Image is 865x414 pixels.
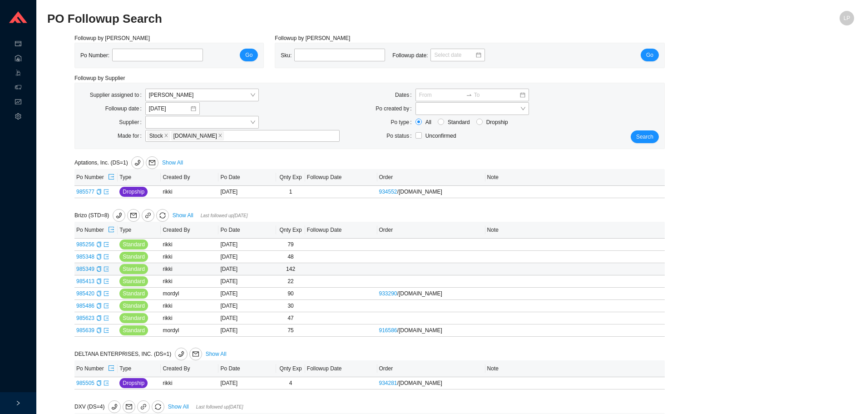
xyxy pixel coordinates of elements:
span: mail [123,404,135,410]
td: [DATE] [218,377,276,389]
a: export [104,241,109,248]
td: 47 [276,312,305,324]
span: mail [128,212,139,219]
th: Po Date [218,360,276,377]
th: Followup Date [305,360,377,377]
span: mail [190,351,202,357]
a: 985623 [76,315,94,321]
a: export [104,303,109,309]
td: [DATE] [218,300,276,312]
span: Dropship [123,379,144,388]
span: Brizo (STD=8) [74,212,171,219]
span: right [15,400,21,406]
button: Go [641,49,659,61]
td: 142 [276,263,305,275]
button: Search [631,130,659,143]
span: swap-right [466,92,472,98]
th: Note [485,222,665,239]
a: export [104,380,109,386]
div: Copy [96,379,102,388]
td: / [DOMAIN_NAME] [377,186,485,198]
a: export [104,266,109,272]
th: Po Date [218,222,276,239]
span: copy [96,279,102,284]
span: [DOMAIN_NAME] [173,132,217,140]
td: 79 [276,239,305,251]
span: Followup by Supplier [74,75,125,81]
a: 985505 [76,380,94,386]
span: link [145,213,151,220]
span: Aptations, Inc. (DS=1) [74,160,160,166]
a: export [104,315,109,321]
button: Standard [119,313,148,323]
td: rikki [161,251,218,263]
span: fund [15,95,21,110]
a: 985577 [76,189,94,195]
a: 985348 [76,254,94,260]
span: copy [96,189,102,195]
a: 934552 [379,189,397,195]
th: Po Number [74,360,118,377]
button: phone [108,400,121,413]
button: Dropship [119,378,148,388]
td: 48 [276,251,305,263]
span: phone [113,212,125,219]
td: rikki [161,263,218,275]
span: LP [844,11,850,25]
div: Copy [96,187,102,196]
a: 985486 [76,303,94,309]
span: Last followed up [DATE] [201,213,248,218]
span: copy [96,254,102,259]
th: Order [377,222,485,239]
span: export [104,328,109,333]
button: phone [113,209,125,222]
span: export [104,254,109,259]
td: [DATE] [218,186,276,198]
a: 916586 [379,327,397,334]
span: link [140,404,147,411]
div: Sku: Followup date: [281,49,492,62]
td: rikki [161,239,218,251]
span: Go [245,50,252,60]
a: Show All [206,351,227,357]
th: Po Number [74,169,118,186]
th: Type [118,222,161,239]
th: Note [485,169,665,186]
span: Dropship [123,187,144,196]
a: 985413 [76,278,94,284]
button: Go [240,49,258,61]
button: sync [156,209,169,222]
td: mordyl [161,324,218,337]
input: 8/19/2025 [149,104,190,113]
div: Copy [96,289,102,298]
td: 4 [276,377,305,389]
td: [DATE] [218,239,276,251]
span: mail [146,160,158,166]
th: Created By [161,169,218,186]
label: Po created by: [376,102,415,115]
span: Standard [123,326,145,335]
div: Po Number: [80,49,210,62]
span: close [218,133,222,139]
span: Standard [123,314,145,323]
span: Search [636,132,653,141]
span: export [104,189,109,195]
input: From [419,90,464,100]
input: To [474,90,519,100]
td: 75 [276,324,305,337]
span: Go [646,50,653,60]
th: Note [485,360,665,377]
a: Show All [173,212,193,219]
span: Standard [123,277,145,286]
td: [DATE] [218,288,276,300]
span: DXV (DS=4) [74,404,166,410]
span: Layla Pincus [149,89,255,101]
span: setting [15,110,21,125]
button: export [108,224,115,236]
h2: PO Followup Search [47,11,652,27]
a: Show All [168,404,189,410]
a: 985256 [76,241,94,248]
th: Qnty Exp [276,360,305,377]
